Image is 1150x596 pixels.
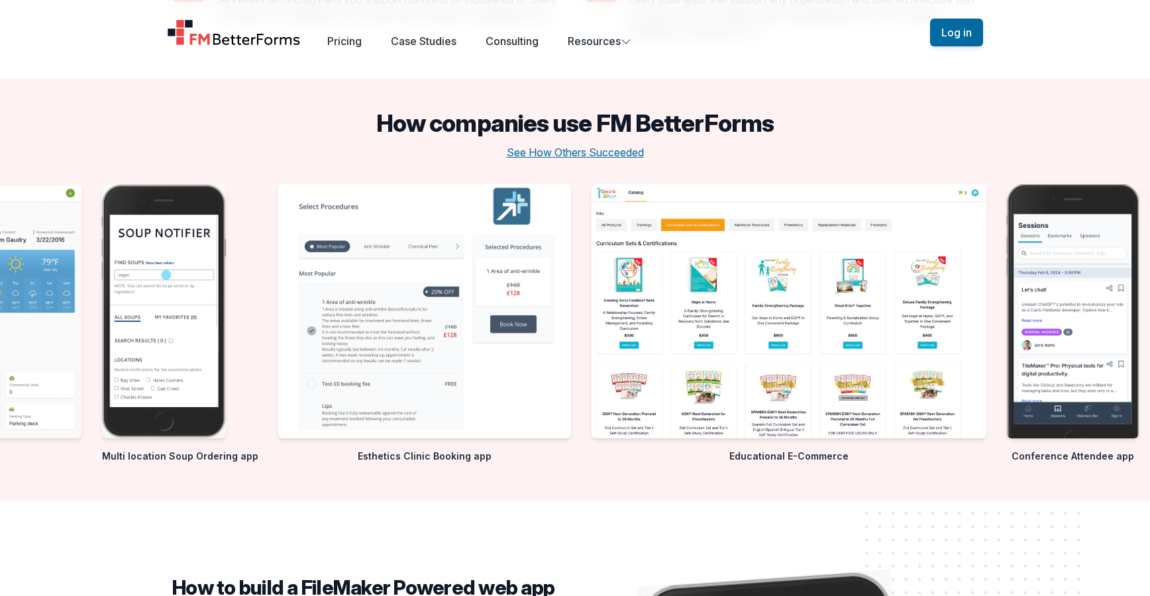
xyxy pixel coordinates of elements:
button: Log in [930,19,983,46]
swiper-slide: 5 / 10 [102,184,258,470]
p: Conference Attendee app [1006,449,1139,463]
p: Esthetics Clinic Booking app [278,449,572,463]
a: Pricing [327,34,362,48]
swiper-slide: 7 / 10 [592,184,987,470]
a: Home [167,19,301,46]
swiper-slide: 8 / 10 [1006,184,1139,470]
a: Consulting [486,34,539,48]
button: See How Others Succeeded [507,144,644,160]
a: Case Studies [391,34,456,48]
p: Multi location Soup Ordering app [102,449,258,463]
swiper-slide: 6 / 10 [278,184,572,470]
nav: Global [151,16,999,49]
button: Resources [568,33,631,49]
p: Educational E-Commerce [592,449,987,463]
